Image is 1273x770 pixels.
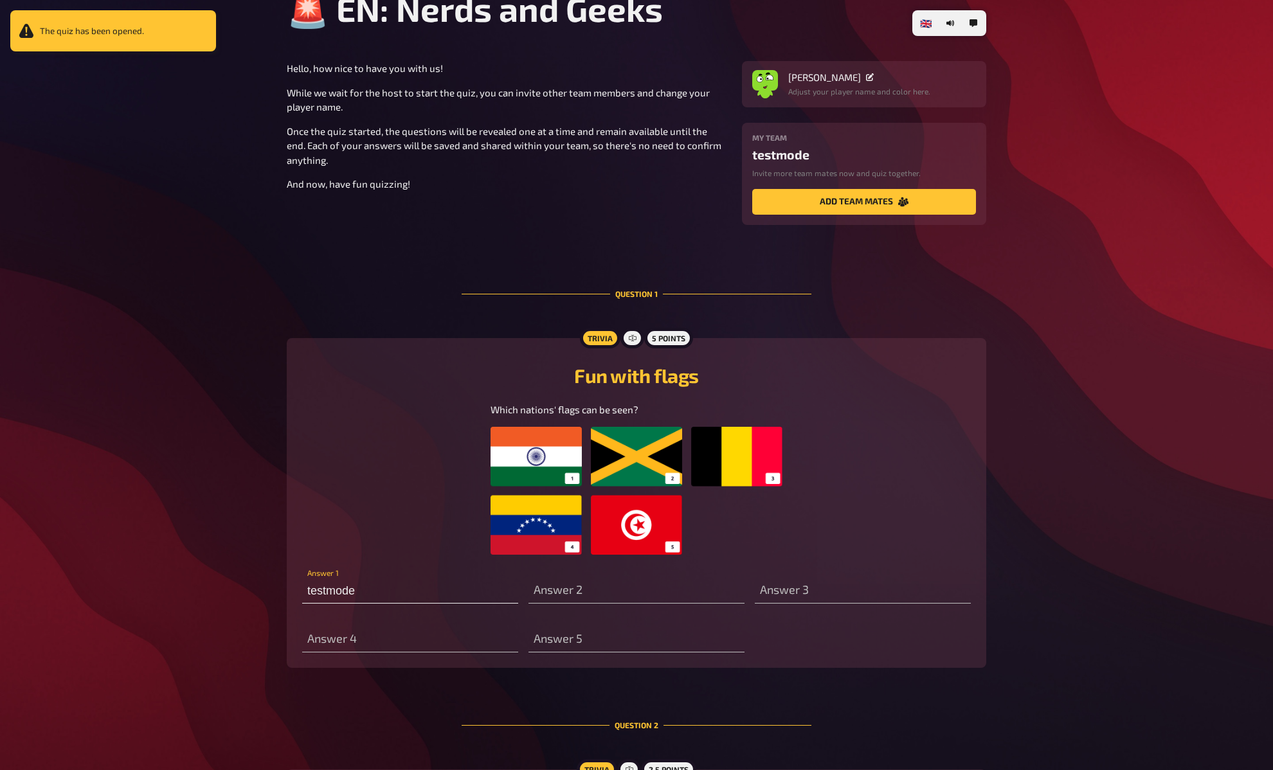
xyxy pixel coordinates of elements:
p: Hello, how nice to have you with us! [287,61,727,76]
input: Answer 2 [528,578,745,604]
span: Which nations' flags can be seen? [491,404,638,415]
div: Question 1 [462,257,811,330]
div: Question 2 [462,688,811,762]
input: Answer 3 [755,578,971,604]
img: image [491,427,782,555]
p: While we wait for the host to start the quiz, you can invite other team members and change your p... [287,85,727,114]
span: [PERSON_NAME] [788,71,861,83]
p: Invite more team mates now and quiz together. [752,167,976,179]
p: Once the quiz started, the questions will be revealed one at a time and remain available until th... [287,124,727,168]
h2: Fun with flags [302,364,971,387]
p: And now, have fun quizzing! [287,177,727,192]
div: Trivia [580,328,620,348]
input: Answer 1 [302,578,518,604]
div: 5 points [644,328,693,348]
h4: My team [752,133,976,142]
input: Answer 4 [302,627,518,652]
img: Avatar [752,67,778,93]
p: Adjust your player name and color here. [788,85,930,97]
div: testmode [752,147,976,162]
div: The quiz has been opened. [10,10,216,51]
button: add team mates [752,189,976,215]
input: Answer 5 [528,627,745,652]
button: Avatar [752,71,778,97]
li: 🇬🇧 [915,13,937,33]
